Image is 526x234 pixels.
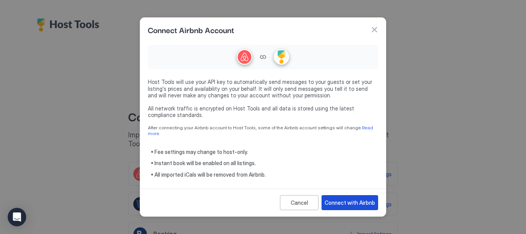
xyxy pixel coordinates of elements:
[322,195,378,210] button: Connect with Airbnb
[148,105,378,119] span: All network traffic is encrypted on Host Tools and all data is stored using the latest compliance...
[151,149,378,155] span: • Fee settings may change to host-only.
[291,199,308,207] div: Cancel
[148,125,374,136] a: Read more.
[8,208,26,226] div: Open Intercom Messenger
[148,125,378,136] span: After connecting your Airbnb account to Host Tools, some of the Airbnb account settings will change.
[325,199,375,207] div: Connect with Airbnb
[148,79,378,99] span: Host Tools will use your API key to automatically send messages to your guests or set your listin...
[151,160,378,167] span: • Instant book will be enabled on all listings.
[151,171,378,178] span: • All imported iCals will be removed from Airbnb.
[280,195,318,210] button: Cancel
[148,24,234,35] span: Connect Airbnb Account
